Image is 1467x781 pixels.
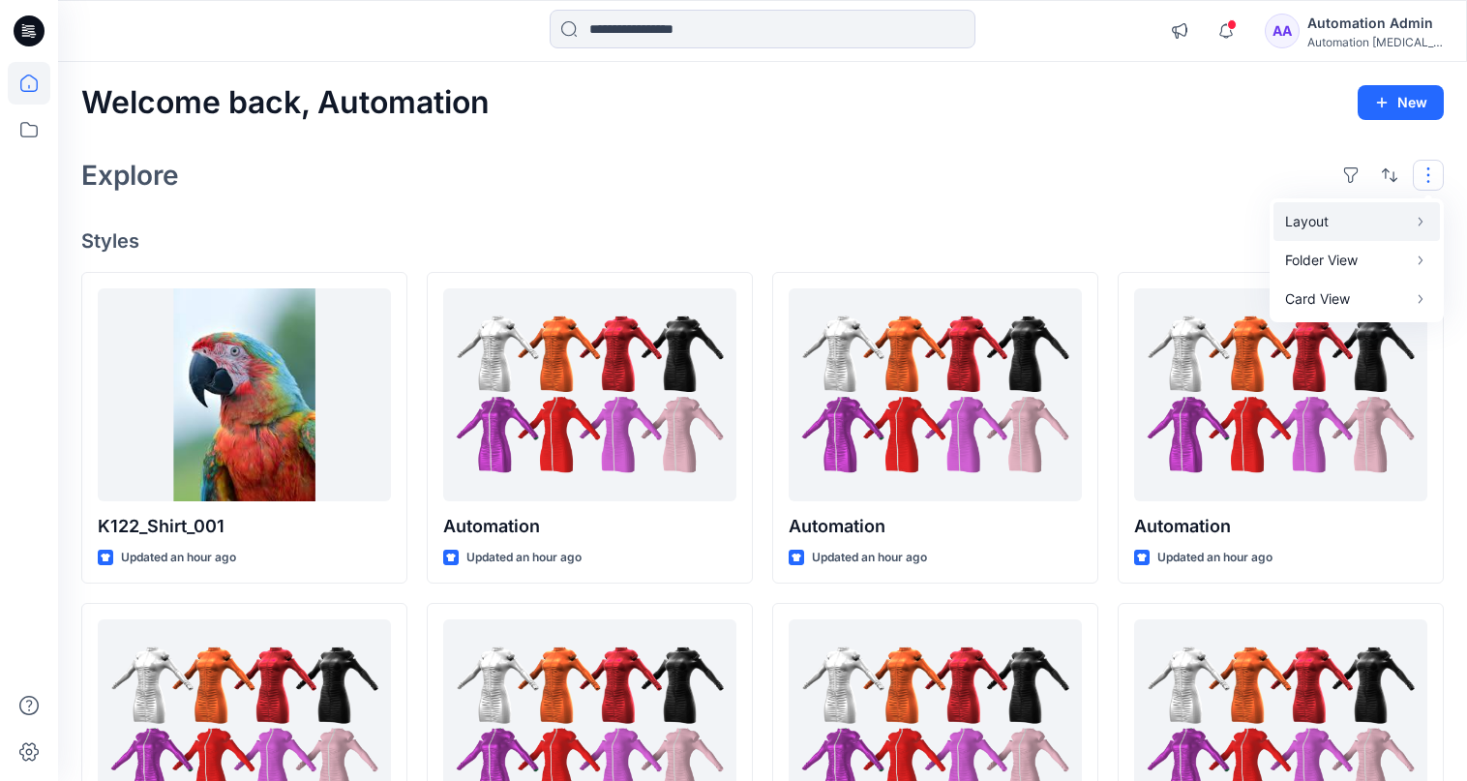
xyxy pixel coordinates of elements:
a: K122_Shirt_001 [98,288,391,501]
p: Updated an hour ago [812,548,927,568]
p: Card View [1285,287,1407,311]
div: Automation [MEDICAL_DATA]... [1307,35,1443,49]
button: New [1358,85,1444,120]
p: Updated an hour ago [121,548,236,568]
div: AA [1265,14,1300,48]
p: Layout [1285,210,1407,233]
p: Automation [789,513,1082,540]
a: Automation [1134,288,1427,501]
p: Folder View [1285,249,1407,272]
p: Automation [1134,513,1427,540]
h2: Welcome back, Automation [81,85,490,121]
h4: Styles [81,229,1444,253]
a: Automation [443,288,736,501]
a: Automation [789,288,1082,501]
div: Automation Admin [1307,12,1443,35]
p: Updated an hour ago [466,548,582,568]
p: Updated an hour ago [1157,548,1272,568]
h2: Explore [81,160,179,191]
p: Automation [443,513,736,540]
p: K122_Shirt_001 [98,513,391,540]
